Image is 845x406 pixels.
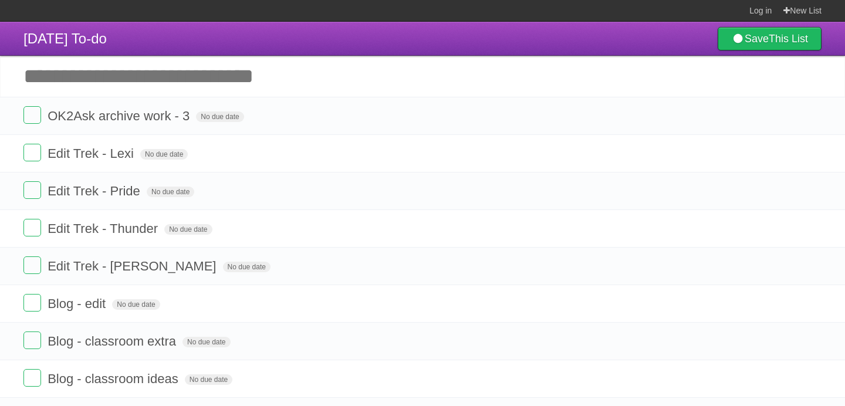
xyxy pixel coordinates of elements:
label: Done [23,144,41,161]
span: Edit Trek - Lexi [48,146,137,161]
span: No due date [147,187,194,197]
label: Done [23,181,41,199]
span: Edit Trek - Thunder [48,221,161,236]
span: No due date [223,262,271,272]
span: No due date [196,111,244,122]
label: Done [23,219,41,236]
label: Done [23,256,41,274]
span: No due date [164,224,212,235]
label: Done [23,294,41,312]
span: Blog - classroom ideas [48,371,181,386]
span: No due date [185,374,232,385]
span: [DATE] To-do [23,31,107,46]
span: Blog - edit [48,296,109,311]
span: OK2Ask archive work - 3 [48,109,192,123]
label: Done [23,331,41,349]
span: No due date [112,299,160,310]
span: Blog - classroom extra [48,334,179,349]
span: No due date [182,337,230,347]
label: Done [23,106,41,124]
b: This List [769,33,808,45]
span: Edit Trek - [PERSON_NAME] [48,259,219,273]
label: Done [23,369,41,387]
span: No due date [140,149,188,160]
a: SaveThis List [718,27,822,50]
span: Edit Trek - Pride [48,184,143,198]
